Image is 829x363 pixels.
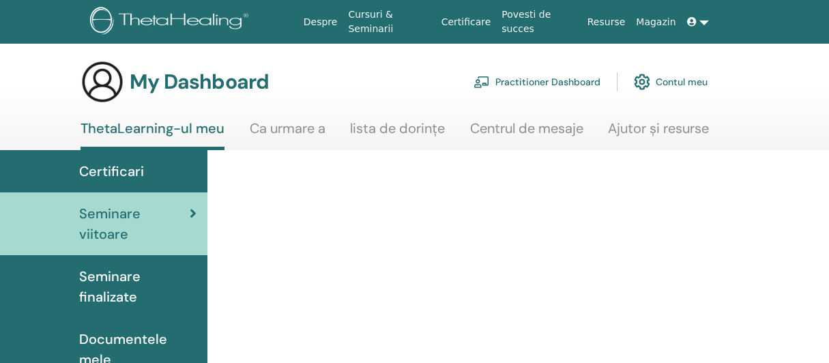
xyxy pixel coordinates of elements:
a: Certificare [436,10,497,35]
img: generic-user-icon.jpg [81,60,124,104]
span: Certificari [79,161,144,181]
a: ThetaLearning-ul meu [81,120,224,150]
a: Practitioner Dashboard [474,67,600,97]
a: Magazin [630,10,681,35]
a: Ca urmare a [250,120,325,147]
a: Resurse [582,10,631,35]
span: Seminare finalizate [79,266,197,307]
a: Povesti de succes [496,2,581,42]
a: Contul meu [634,67,708,97]
a: Ajutor și resurse [608,120,709,147]
img: chalkboard-teacher.svg [474,76,490,88]
a: lista de dorințe [350,120,445,147]
h3: My Dashboard [130,70,269,94]
img: cog.svg [634,70,650,93]
a: Despre [298,10,343,35]
a: Cursuri & Seminarii [343,2,435,42]
a: Centrul de mesaje [470,120,583,147]
span: Seminare viitoare [79,203,190,244]
img: logo.png [90,7,253,38]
